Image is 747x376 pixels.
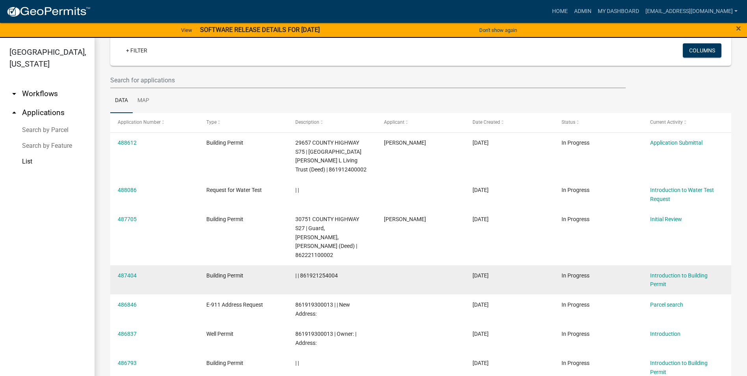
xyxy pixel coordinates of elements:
span: 29657 COUNTY HIGHWAY S75 | Schwarck, Barbara L Living Trust (Deed) | 861912400002 [295,140,367,173]
a: 487404 [118,272,137,279]
a: Initial Review [650,216,682,222]
a: Introduction to Building Permit [650,272,708,288]
a: Home [549,4,571,19]
span: Ryanne Prochnow [384,216,426,222]
datatable-header-cell: Status [554,113,642,132]
span: Status [562,119,575,125]
a: 486846 [118,302,137,308]
a: 488612 [118,140,137,146]
span: Building Permit [206,140,243,146]
span: | | [295,187,299,193]
datatable-header-cell: Application Number [110,113,199,132]
span: 861919300013 | Owner: | Address: [295,331,356,346]
i: arrow_drop_down [9,89,19,99]
span: In Progress [562,272,589,279]
button: Close [736,24,741,33]
span: Building Permit [206,360,243,366]
a: Map [133,88,154,114]
span: | | [295,360,299,366]
a: 487705 [118,216,137,222]
datatable-header-cell: Type [199,113,287,132]
span: | | 861921254004 [295,272,338,279]
a: 486793 [118,360,137,366]
span: Description [295,119,319,125]
span: Application Number [118,119,161,125]
a: Parcel search [650,302,683,308]
datatable-header-cell: Description [288,113,376,132]
span: Building Permit [206,272,243,279]
span: jeff simms [384,140,426,146]
span: × [736,23,741,34]
span: In Progress [562,187,589,193]
a: [EMAIL_ADDRESS][DOMAIN_NAME] [642,4,741,19]
a: Introduction to Building Permit [650,360,708,375]
input: Search for applications [110,72,626,88]
span: In Progress [562,360,589,366]
a: + Filter [120,43,154,58]
button: Don't show again [476,24,520,37]
span: 861919300013 | | New Address: [295,302,350,317]
a: Introduction [650,331,680,337]
i: arrow_drop_up [9,108,19,117]
span: Type [206,119,217,125]
span: 10/06/2025 [473,140,489,146]
span: 10/02/2025 [473,331,489,337]
span: 10/03/2025 [473,272,489,279]
span: 10/02/2025 [473,302,489,308]
a: View [178,24,195,37]
a: Introduction to Water Test Request [650,187,714,202]
span: Well Permit [206,331,234,337]
span: Request for Water Test [206,187,262,193]
span: In Progress [562,331,589,337]
span: E-911 Address Request [206,302,263,308]
datatable-header-cell: Applicant [376,113,465,132]
a: Data [110,88,133,114]
strong: SOFTWARE RELEASE DETAILS FOR [DATE] [200,26,320,34]
span: Building Permit [206,216,243,222]
datatable-header-cell: Current Activity [643,113,731,132]
datatable-header-cell: Date Created [465,113,554,132]
span: Applicant [384,119,404,125]
span: In Progress [562,140,589,146]
span: Current Activity [650,119,683,125]
span: In Progress [562,216,589,222]
span: 10/03/2025 [473,216,489,222]
span: 30751 COUNTY HIGHWAY S27 | Guard, Raymond H Guard, Donna (Deed) | 862221100002 [295,216,359,258]
span: Date Created [473,119,500,125]
a: Admin [571,4,595,19]
button: Columns [683,43,721,58]
span: 10/01/2025 [473,360,489,366]
span: In Progress [562,302,589,308]
a: 488086 [118,187,137,193]
a: 486837 [118,331,137,337]
span: 10/05/2025 [473,187,489,193]
a: My Dashboard [595,4,642,19]
a: Application Submittal [650,140,703,146]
